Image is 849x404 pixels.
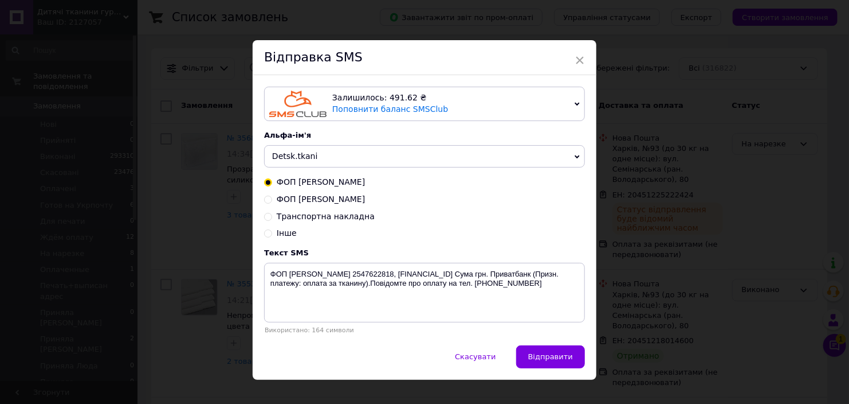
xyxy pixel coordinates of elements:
a: Поповнити баланс SMSClub [332,104,448,114]
div: Текст SMS [264,248,585,257]
div: Відправка SMS [253,40,596,75]
span: ФОП [PERSON_NAME] [277,177,365,187]
span: ФОП [PERSON_NAME] [277,195,365,204]
span: × [575,50,585,70]
span: Альфа-ім'я [264,131,311,139]
button: Скасувати [443,345,508,368]
span: Скасувати [455,352,496,361]
div: Використано: 164 символи [264,327,585,334]
textarea: ФОП [PERSON_NAME] 2547622818, [FINANCIAL_ID] Сума грн. Приватбанк (Призн. платежу: оплата за ткан... [264,263,585,323]
span: Інше [277,228,297,238]
span: Detsk.tkani [272,151,317,161]
button: Відправити [516,345,585,368]
span: Транспортна накладна [277,212,375,221]
div: Залишилось: 491.62 ₴ [332,92,570,104]
span: Відправити [528,352,573,361]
